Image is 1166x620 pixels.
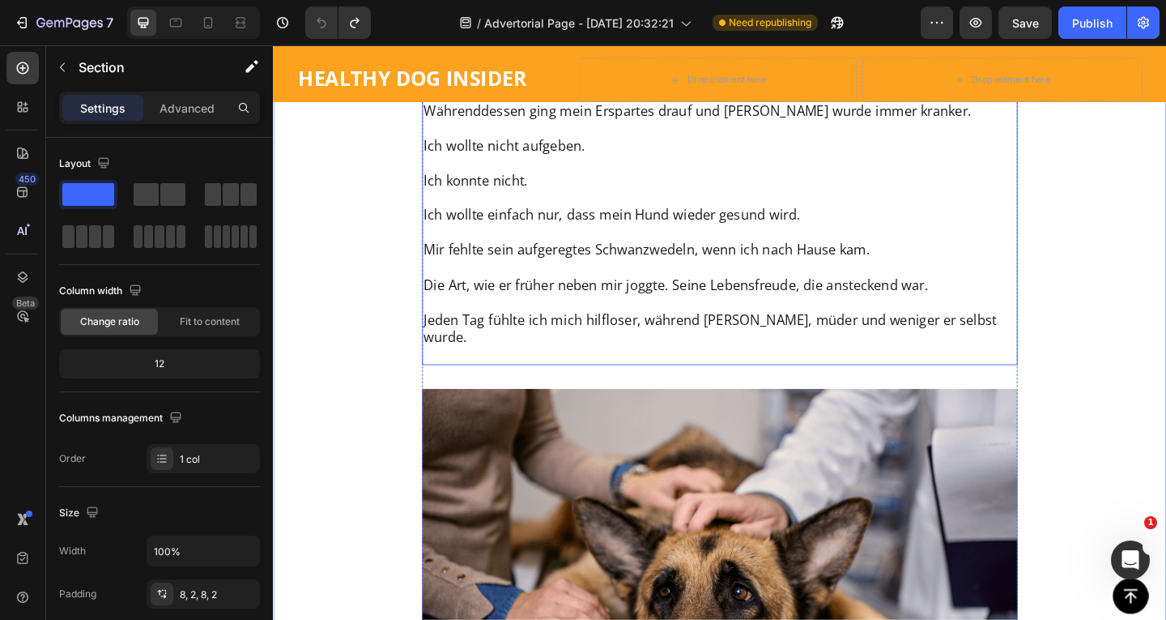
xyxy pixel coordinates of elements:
[998,6,1052,39] button: Save
[59,408,185,430] div: Columns management
[59,502,102,524] div: Size
[80,100,126,117] p: Settings
[1012,16,1039,30] span: Save
[160,100,215,117] p: Advanced
[180,588,256,602] div: 8, 2, 8, 2
[59,451,86,466] div: Order
[79,58,211,77] p: Section
[180,452,256,467] div: 1 col
[1058,6,1126,39] button: Publish
[15,173,39,186] div: 450
[106,13,113,32] p: 7
[147,537,259,566] input: Auto
[305,6,371,39] div: Undo/Redo
[1111,541,1150,579] iframe: Intercom live chat
[273,45,1166,620] iframe: To enrich screen reader interactions, please activate Accessibility in Grammarly extension settings
[1072,15,1113,32] div: Publish
[59,153,113,175] div: Layout
[477,15,481,32] span: /
[6,6,121,39] button: 7
[80,314,139,329] span: Change ratio
[59,544,86,558] div: Width
[729,15,811,30] span: Need republishing
[1144,516,1157,529] span: 1
[484,15,674,32] span: Advertorial Page - [DATE] 20:32:21
[59,280,145,302] div: Column width
[12,297,39,310] div: Beta
[59,587,96,601] div: Padding
[180,314,240,329] span: Fit to content
[62,353,257,375] div: 12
